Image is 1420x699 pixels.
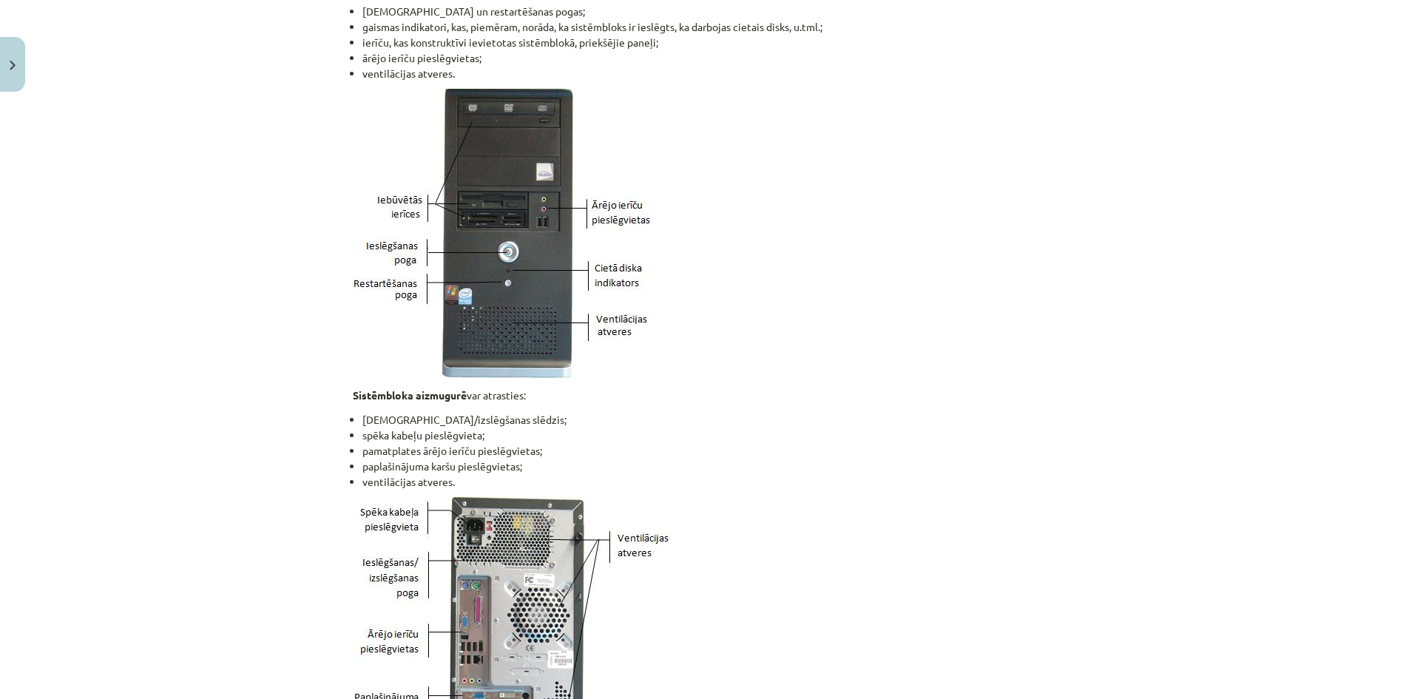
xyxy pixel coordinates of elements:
li: ventilācijas atveres. [362,474,1067,490]
li: spēka kabeļu pieslēgvieta; [362,428,1067,443]
li: ārējo ierīču pieslēgvietas; [362,50,1067,66]
li: gaismas indikatori, kas, piemēram, norāda, ka sistēmbloks ir ieslēgts, ka darbojas cietais disks,... [362,19,1067,35]
li: [DEMOGRAPHIC_DATA]/izslēgšanas slēdzis; [362,412,1067,428]
li: [DEMOGRAPHIC_DATA] un restartēšanas pogas; [362,4,1067,19]
li: ventilācijas atveres. [362,66,1067,81]
strong: Sistēmbloka aizmugurē [353,388,467,402]
li: pamatplates ārējo ierīču pieslēgvietas; [362,443,1067,459]
li: paplašinājuma karšu pieslēgvietas; [362,459,1067,474]
p: var atrasties: [353,388,1067,403]
li: ierīču, kas konstruktīvi ievietotas sistēmblokā, priekšējie paneļi; [362,35,1067,50]
img: icon-close-lesson-0947bae3869378f0d4975bcd49f059093ad1ed9edebbc8119c70593378902aed.svg [10,61,16,70]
